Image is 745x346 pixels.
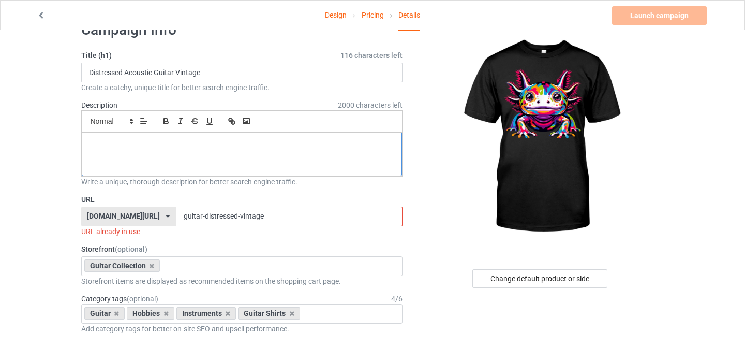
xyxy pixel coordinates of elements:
[81,226,403,237] div: URL already in use
[362,1,384,30] a: Pricing
[81,294,158,304] label: Category tags
[338,100,403,110] span: 2000 characters left
[127,295,158,303] span: (optional)
[81,324,403,334] div: Add category tags for better on-site SEO and upsell performance.
[176,307,236,320] div: Instruments
[81,276,403,286] div: Storefront items are displayed as recommended items on the shopping cart page.
[81,101,117,109] label: Description
[81,21,403,39] h1: Campaign Info
[84,259,160,272] div: Guitar Collection
[115,245,147,253] span: (optional)
[391,294,403,304] div: 4 / 6
[81,50,403,61] label: Title (h1)
[81,82,403,93] div: Create a catchy, unique title for better search engine traffic.
[81,194,403,205] label: URL
[238,307,300,320] div: Guitar Shirts
[398,1,420,31] div: Details
[81,177,403,187] div: Write a unique, thorough description for better search engine traffic.
[340,50,403,61] span: 116 characters left
[84,307,125,320] div: Guitar
[81,244,403,254] label: Storefront
[325,1,347,30] a: Design
[472,269,607,288] div: Change default product or side
[87,212,160,220] div: [DOMAIN_NAME][URL]
[127,307,174,320] div: Hobbies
